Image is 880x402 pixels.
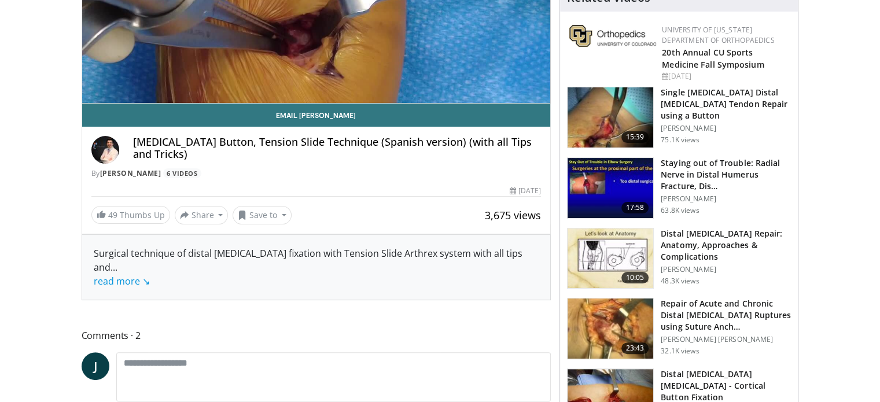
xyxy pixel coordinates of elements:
[568,298,653,359] img: bennett_acute_distal_biceps_3.png.150x105_q85_crop-smart_upscale.jpg
[661,157,791,192] h3: Staying out of Trouble: Radial Nerve in Distal Humerus Fracture, Dis…
[94,275,150,287] a: read more ↘
[661,276,699,286] p: 48.3K views
[133,136,542,161] h4: [MEDICAL_DATA] Button, Tension Slide Technique (Spanish version) (with all Tips and Tricks)
[568,228,653,289] img: 90401_0000_3.png.150x105_q85_crop-smart_upscale.jpg
[91,136,119,164] img: Avatar
[567,298,791,359] a: 23:43 Repair of Acute and Chronic Distal [MEDICAL_DATA] Ruptures using Suture Anch… [PERSON_NAME]...
[510,186,541,196] div: [DATE]
[485,208,541,222] span: 3,675 views
[621,202,649,213] span: 17:58
[567,228,791,289] a: 10:05 Distal [MEDICAL_DATA] Repair: Anatomy, Approaches & Complications [PERSON_NAME] 48.3K views
[233,206,292,224] button: Save to
[662,47,764,70] a: 20th Annual CU Sports Medicine Fall Symposium
[661,87,791,121] h3: Single [MEDICAL_DATA] Distal [MEDICAL_DATA] Tendon Repair using a Button
[108,209,117,220] span: 49
[82,104,551,127] a: Email [PERSON_NAME]
[661,335,791,344] p: [PERSON_NAME] [PERSON_NAME]
[661,124,791,133] p: [PERSON_NAME]
[163,168,201,178] a: 6 Videos
[91,206,170,224] a: 49 Thumbs Up
[82,352,109,380] a: J
[661,346,699,356] p: 32.1K views
[567,157,791,219] a: 17:58 Staying out of Trouble: Radial Nerve in Distal Humerus Fracture, Dis… [PERSON_NAME] 63.8K v...
[568,87,653,147] img: king_0_3.png.150x105_q85_crop-smart_upscale.jpg
[661,298,791,333] h3: Repair of Acute and Chronic Distal [MEDICAL_DATA] Ruptures using Suture Anch…
[82,328,551,343] span: Comments 2
[661,228,791,263] h3: Distal [MEDICAL_DATA] Repair: Anatomy, Approaches & Complications
[567,87,791,148] a: 15:39 Single [MEDICAL_DATA] Distal [MEDICAL_DATA] Tendon Repair using a Button [PERSON_NAME] 75.1...
[91,168,542,179] div: By
[661,265,791,274] p: [PERSON_NAME]
[661,206,699,215] p: 63.8K views
[662,25,774,45] a: University of [US_STATE] Department of Orthopaedics
[662,71,789,82] div: [DATE]
[568,158,653,218] img: Q2xRg7exoPLTwO8X4xMDoxOjB1O8AjAz_1.150x105_q85_crop-smart_upscale.jpg
[621,131,649,143] span: 15:39
[661,135,699,145] p: 75.1K views
[569,25,656,47] img: 355603a8-37da-49b6-856f-e00d7e9307d3.png.150x105_q85_autocrop_double_scale_upscale_version-0.2.png
[175,206,229,224] button: Share
[100,168,161,178] a: [PERSON_NAME]
[621,342,649,354] span: 23:43
[661,194,791,204] p: [PERSON_NAME]
[94,246,539,288] div: Surgical technique of distal [MEDICAL_DATA] fixation with Tension Slide Arthrex system with all t...
[94,261,150,287] span: ...
[621,272,649,283] span: 10:05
